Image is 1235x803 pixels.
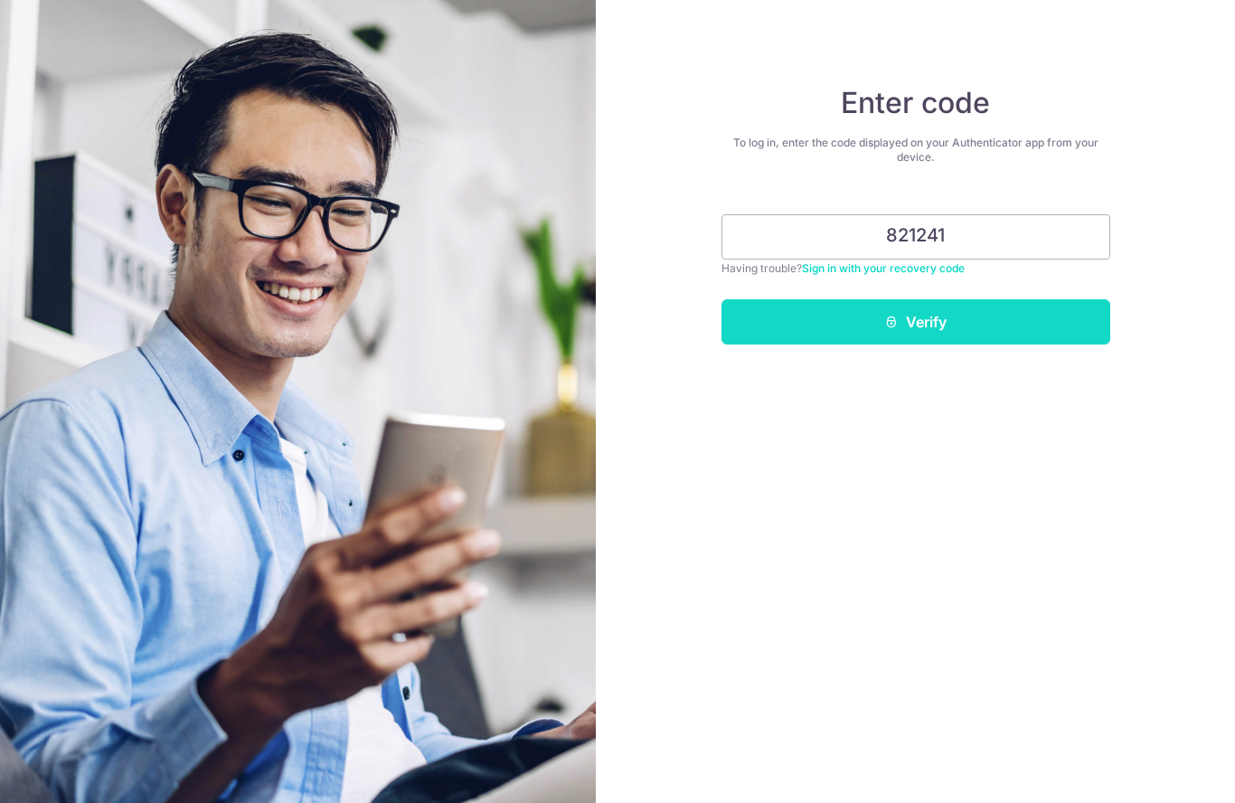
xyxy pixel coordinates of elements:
[721,260,1110,278] div: Having trouble?
[721,136,1110,165] div: To log in, enter the code displayed on your Authenticator app from your device.
[721,85,1110,121] h4: Enter code
[721,214,1110,260] input: Enter 6 digit code
[721,299,1110,345] button: Verify
[802,261,965,275] a: Sign in with your recovery code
